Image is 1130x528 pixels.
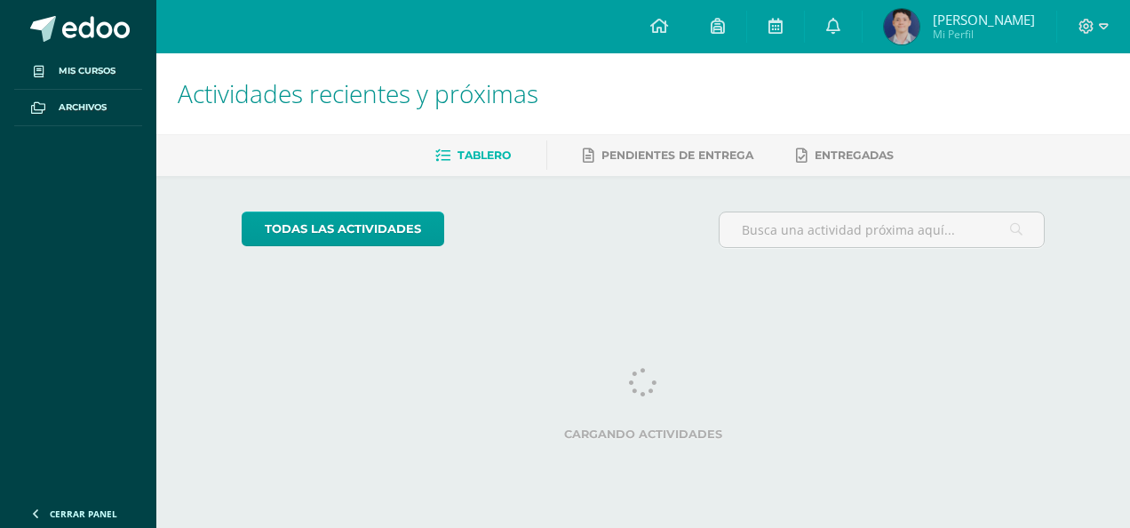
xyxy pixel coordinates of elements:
span: [PERSON_NAME] [933,11,1035,28]
span: Pendientes de entrega [601,148,753,162]
span: Tablero [458,148,511,162]
a: Entregadas [796,141,894,170]
a: Pendientes de entrega [583,141,753,170]
img: 10c4c540e5b38394ddd0b1d0076a9043.png [884,9,919,44]
a: Tablero [435,141,511,170]
span: Cerrar panel [50,508,117,520]
span: Archivos [59,100,107,115]
span: Entregadas [815,148,894,162]
a: todas las Actividades [242,212,444,246]
a: Mis cursos [14,53,142,90]
label: Cargando actividades [242,428,1046,441]
span: Mis cursos [59,64,115,78]
input: Busca una actividad próxima aquí... [720,212,1045,247]
a: Archivos [14,90,142,126]
span: Mi Perfil [933,27,1035,42]
span: Actividades recientes y próximas [178,76,538,110]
